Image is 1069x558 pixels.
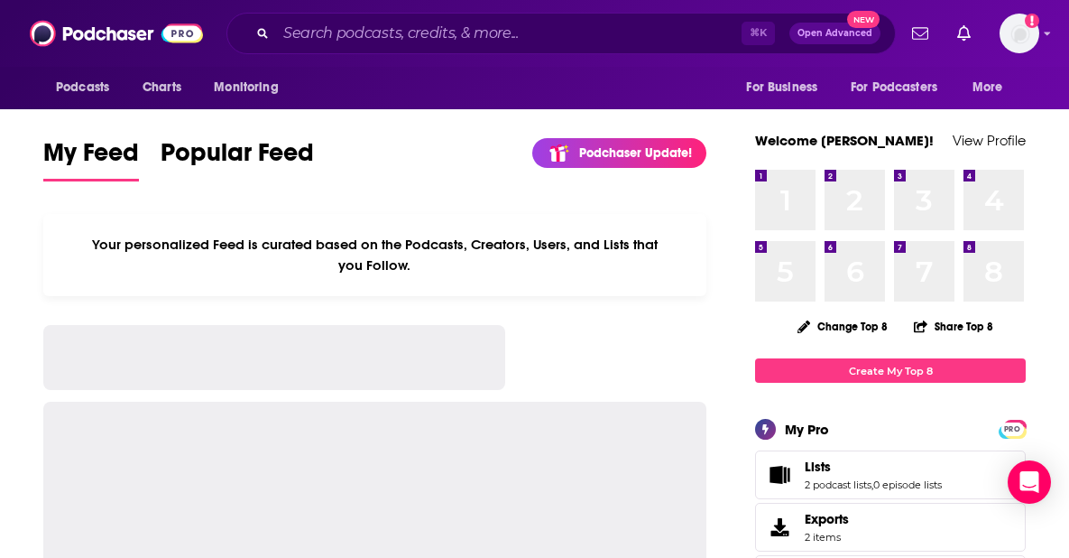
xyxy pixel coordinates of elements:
[755,503,1026,552] a: Exports
[579,145,692,161] p: Podchaser Update!
[746,75,817,100] span: For Business
[1000,14,1039,53] img: User Profile
[43,214,706,296] div: Your personalized Feed is curated based on the Podcasts, Creators, Users, and Lists that you Follow.
[1001,423,1023,436] span: PRO
[960,70,1026,105] button: open menu
[761,462,797,488] a: Lists
[873,479,942,491] a: 0 episode lists
[905,18,935,49] a: Show notifications dropdown
[131,70,192,105] a: Charts
[761,515,797,540] span: Exports
[913,309,994,344] button: Share Top 8
[226,13,896,54] div: Search podcasts, credits, & more...
[742,22,775,45] span: ⌘ K
[847,11,880,28] span: New
[789,23,880,44] button: Open AdvancedNew
[30,16,203,51] img: Podchaser - Follow, Share and Rate Podcasts
[797,29,872,38] span: Open Advanced
[755,358,1026,383] a: Create My Top 8
[839,70,963,105] button: open menu
[161,137,314,181] a: Popular Feed
[953,132,1026,149] a: View Profile
[733,70,840,105] button: open menu
[143,75,181,100] span: Charts
[805,459,942,475] a: Lists
[214,75,278,100] span: Monitoring
[43,137,139,179] span: My Feed
[805,531,849,544] span: 2 items
[972,75,1003,100] span: More
[805,511,849,527] span: Exports
[43,70,133,105] button: open menu
[785,421,829,438] div: My Pro
[755,451,1026,499] span: Lists
[755,132,934,149] a: Welcome [PERSON_NAME]!
[950,18,978,49] a: Show notifications dropdown
[1000,14,1039,53] button: Show profile menu
[43,137,139,181] a: My Feed
[787,315,899,338] button: Change Top 8
[805,459,831,475] span: Lists
[1000,14,1039,53] span: Logged in as BerkMarc
[56,75,109,100] span: Podcasts
[161,137,314,179] span: Popular Feed
[276,19,742,48] input: Search podcasts, credits, & more...
[851,75,937,100] span: For Podcasters
[201,70,301,105] button: open menu
[805,479,871,491] a: 2 podcast lists
[1008,460,1051,504] div: Open Intercom Messenger
[1025,14,1039,28] svg: Add a profile image
[871,479,873,491] span: ,
[1001,422,1023,435] a: PRO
